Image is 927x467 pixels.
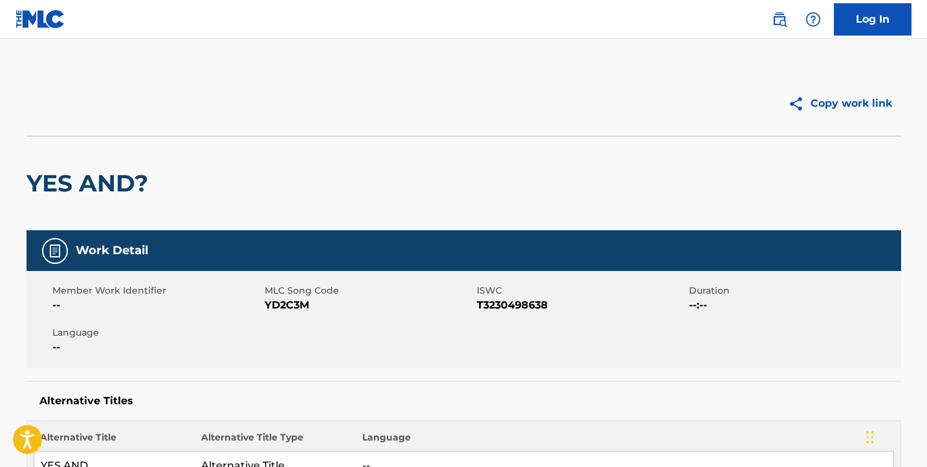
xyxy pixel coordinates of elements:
span: Language [52,326,261,340]
a: Log In [834,3,911,36]
span: Duration [689,284,898,298]
h2: YES AND? [27,169,155,198]
a: Public Search [767,6,792,32]
span: ISWC [477,284,686,298]
div: Help [800,6,826,32]
th: Alternative Title Type [195,431,356,451]
img: Work Detail [47,243,63,259]
span: --:-- [689,298,898,313]
th: Alternative Title [34,431,195,451]
h5: Work Detail [76,243,148,258]
h5: Alternative Titles [39,395,888,407]
span: YD2C3M [265,298,474,313]
span: -- [52,340,261,355]
iframe: Chat Widget [862,405,927,467]
div: Drag [866,418,874,457]
th: Language [356,431,893,451]
button: Copy work link [779,87,901,120]
span: T3230498638 [477,298,686,313]
img: Copy work link [788,96,811,112]
img: MLC Logo [16,10,65,28]
img: search [772,12,787,27]
img: help [805,12,821,27]
span: -- [52,298,261,313]
span: Member Work Identifier [52,284,261,298]
span: MLC Song Code [265,284,474,298]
